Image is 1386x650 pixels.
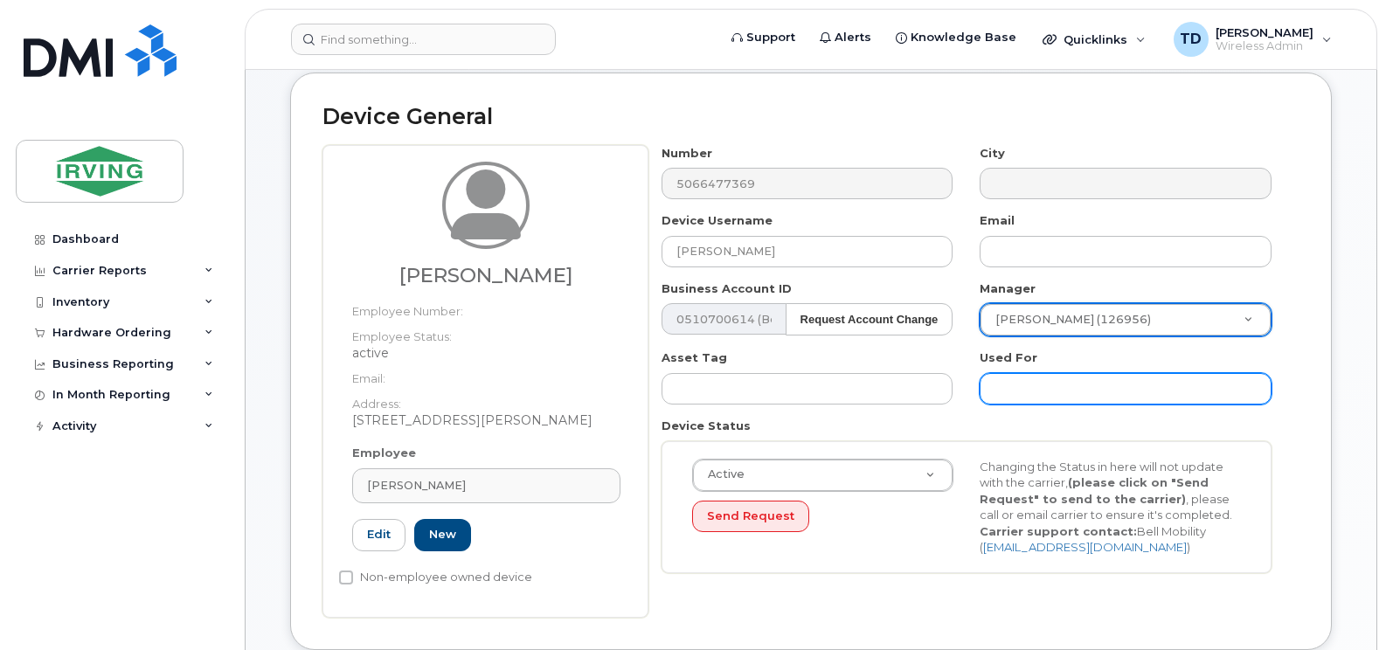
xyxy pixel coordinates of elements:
div: Quicklinks [1030,22,1158,57]
input: Non-employee owned device [339,570,353,584]
h2: Device General [322,105,1299,129]
dt: Employee Number: [352,294,620,320]
label: Asset Tag [662,349,727,366]
strong: Request Account Change [800,313,939,326]
label: Used For [980,349,1037,366]
dd: active [352,344,620,362]
span: Support [746,29,795,46]
label: Manager [980,280,1036,297]
input: Find something... [291,24,556,55]
label: City [980,145,1005,162]
a: Active [693,460,953,491]
label: Number [662,145,712,162]
span: Active [697,467,745,482]
label: Email [980,212,1015,229]
a: Knowledge Base [884,20,1029,55]
a: Alerts [807,20,884,55]
dt: Address: [352,387,620,412]
a: Support [719,20,807,55]
span: TD [1180,29,1202,50]
div: Changing the Status in here will not update with the carrier, , please call or email carrier to e... [967,459,1254,556]
span: Quicklinks [1064,32,1127,46]
span: [PERSON_NAME] [367,477,466,494]
span: [PERSON_NAME] (126956) [985,312,1151,328]
label: Device Username [662,212,773,229]
label: Non-employee owned device [339,567,532,588]
span: Knowledge Base [911,29,1016,46]
span: Wireless Admin [1216,39,1313,53]
a: [PERSON_NAME] [352,468,620,503]
label: Employee [352,445,416,461]
span: [PERSON_NAME] [1216,25,1313,39]
button: Request Account Change [786,303,953,335]
dt: Email: [352,362,620,387]
label: Business Account ID [662,280,792,297]
a: [EMAIL_ADDRESS][DOMAIN_NAME] [983,540,1187,554]
h3: [PERSON_NAME] [352,265,620,287]
span: Alerts [835,29,871,46]
button: Send Request [692,501,809,533]
a: Edit [352,519,405,551]
strong: (please click on "Send Request" to send to the carrier) [980,475,1209,506]
strong: Carrier support contact: [980,524,1137,538]
label: Device Status [662,418,751,434]
div: Tricia Downard [1161,22,1344,57]
dt: Employee Status: [352,320,620,345]
a: [PERSON_NAME] (126956) [981,304,1271,335]
a: New [414,519,471,551]
dd: [STREET_ADDRESS][PERSON_NAME] [352,411,620,429]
